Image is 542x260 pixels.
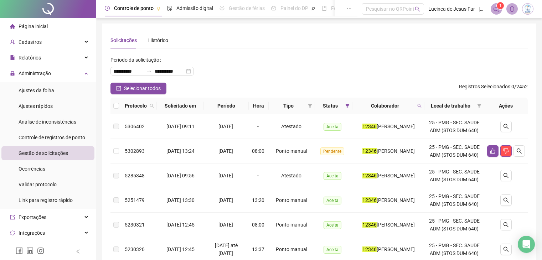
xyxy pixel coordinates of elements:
td: 25 - PMG - SEC. SAUDE ADM (STOS DUM 640) [424,139,484,163]
span: Aceita [324,197,341,204]
span: clock-circle [105,6,110,11]
span: Aceita [324,123,341,131]
span: Ajustes rápidos [19,103,53,109]
span: 1 [499,3,502,8]
span: notification [493,6,500,12]
span: check-square [116,86,121,91]
span: [DATE] 09:11 [166,124,195,129]
span: 08:00 [252,148,264,154]
span: [DATE] 13:24 [166,148,195,154]
span: [PERSON_NAME] [377,173,415,178]
mark: 12346 [362,222,377,228]
mark: 12346 [362,173,377,178]
span: Ponto manual [276,148,307,154]
span: Ponto manual [276,197,307,203]
span: to [146,68,152,74]
div: Ações [487,102,525,110]
div: Histórico [148,36,168,44]
span: - [257,124,259,129]
span: Atestado [281,173,301,178]
span: Gestão de solicitações [19,150,68,156]
span: 5302893 [125,148,145,154]
td: 25 - PMG - SEC. SAUDE ADM (STOS DUM 640) [424,213,484,237]
span: search [417,104,422,108]
span: Ajustes da folha [19,88,54,93]
div: Solicitações [110,36,137,44]
span: Relatórios [19,55,41,61]
span: book [322,6,327,11]
span: Pendente [320,147,344,155]
span: [DATE] [218,124,233,129]
td: 25 - PMG - SEC. SAUDE ADM (STOS DUM 640) [424,188,484,213]
span: ellipsis [347,6,352,11]
span: search [416,100,423,111]
span: Validar protocolo [19,182,57,187]
span: Admissão digital [176,5,213,11]
span: [DATE] [218,197,233,203]
span: Aceita [324,172,341,180]
span: like [490,148,496,154]
th: Solicitado em [157,98,204,114]
span: Local de trabalho [427,102,474,110]
span: linkedin [26,247,33,254]
span: 5285348 [125,173,145,178]
mark: 12346 [362,124,377,129]
span: bell [509,6,515,12]
span: file-done [167,6,172,11]
mark: 12346 [362,148,377,154]
span: Aceita [324,246,341,254]
span: home [10,24,15,29]
div: Open Intercom Messenger [518,236,535,253]
span: filter [306,100,314,111]
sup: 1 [497,2,504,9]
span: user-add [10,40,15,45]
span: filter [344,100,351,111]
span: pushpin [156,6,161,11]
span: Exportações [19,214,46,220]
span: Lucinea de Jesus Far - [GEOGRAPHIC_DATA] [428,5,486,13]
span: Página inicial [19,24,48,29]
span: swap-right [146,68,152,74]
span: search [516,148,522,154]
span: filter [477,104,481,108]
span: Análise de inconsistências [19,119,76,125]
mark: 12346 [362,246,377,252]
span: search [148,100,155,111]
span: 5306402 [125,124,145,129]
span: instagram [37,247,44,254]
span: Controle de registros de ponto [19,135,85,140]
span: [DATE] 12:45 [166,222,195,228]
th: Período [204,98,248,114]
span: Integrações [19,230,45,236]
span: Administração [19,71,51,76]
span: dashboard [271,6,276,11]
span: Aceita [324,221,341,229]
span: [PERSON_NAME] [377,124,415,129]
span: 5230321 [125,222,145,228]
span: sun [220,6,224,11]
span: file [10,55,15,60]
span: [DATE] [218,222,233,228]
span: search [503,246,509,252]
span: dislike [503,148,509,154]
span: left [76,249,81,254]
span: 5251479 [125,197,145,203]
span: Protocolo [125,102,147,110]
span: [DATE] 09:56 [166,173,195,178]
td: 25 - PMG - SEC. SAUDE ADM (STOS DUM 640) [424,114,484,139]
span: Colaborador [355,102,414,110]
span: Atestado [281,124,301,129]
span: Controle de ponto [114,5,154,11]
span: search [503,222,509,228]
span: search [503,197,509,203]
span: Folha de pagamento [331,5,377,11]
span: : 0 / 2452 [459,83,528,94]
td: 25 - PMG - SEC. SAUDE ADM (STOS DUM 640) [424,163,484,188]
span: [PERSON_NAME] [377,197,415,203]
span: Selecionar todos [124,84,161,92]
span: Ocorrências [19,166,45,172]
img: 83834 [522,4,533,14]
span: sync [10,230,15,235]
span: search [150,104,154,108]
span: Status [318,102,342,110]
